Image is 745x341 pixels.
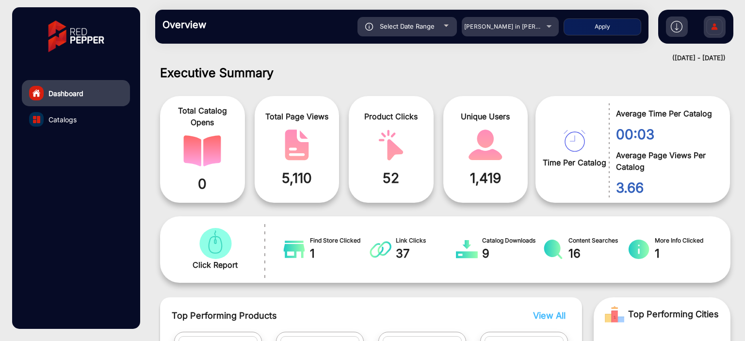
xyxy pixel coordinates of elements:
[482,245,542,262] span: 9
[172,309,474,322] span: Top Performing Products
[482,236,542,245] span: Catalog Downloads
[628,240,650,259] img: catalog
[310,245,370,262] span: 1
[564,130,585,152] img: catalog
[451,168,521,188] span: 1,419
[370,240,391,259] img: catalog
[704,11,725,45] img: Sign%20Up.svg
[167,105,238,128] span: Total Catalog Opens
[167,174,238,194] span: 0
[372,130,410,161] img: catalog
[262,111,332,122] span: Total Page Views
[542,240,564,259] img: catalog
[655,236,715,245] span: More Info Clicked
[616,108,715,119] span: Average Time Per Catalog
[396,245,456,262] span: 37
[671,21,682,32] img: h2download.svg
[456,240,478,259] img: catalog
[160,65,730,80] h1: Executive Summary
[464,23,571,30] span: [PERSON_NAME] in [PERSON_NAME]
[564,18,641,35] button: Apply
[33,116,40,123] img: catalog
[533,310,566,321] span: View All
[278,130,316,161] img: catalog
[310,236,370,245] span: Find Store Clicked
[568,236,629,245] span: Content Searches
[49,114,77,125] span: Catalogs
[32,89,41,97] img: home
[616,149,715,173] span: Average Page Views Per Catalog
[262,168,332,188] span: 5,110
[380,22,435,30] span: Select Date Range
[162,19,298,31] h3: Overview
[356,111,426,122] span: Product Clicks
[41,12,111,61] img: vmg-logo
[396,236,456,245] span: Link Clicks
[655,245,715,262] span: 1
[196,228,234,259] img: catalog
[356,168,426,188] span: 52
[22,106,130,132] a: Catalogs
[22,80,130,106] a: Dashboard
[365,23,373,31] img: icon
[605,305,624,324] img: Rank image
[616,178,715,198] span: 3.66
[451,111,521,122] span: Unique Users
[616,124,715,145] span: 00:03
[628,305,719,324] span: Top Performing Cities
[49,88,83,98] span: Dashboard
[467,130,504,161] img: catalog
[193,259,238,271] span: Click Report
[283,240,305,259] img: catalog
[568,245,629,262] span: 16
[183,135,221,166] img: catalog
[146,53,726,63] div: ([DATE] - [DATE])
[531,309,563,322] button: View All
